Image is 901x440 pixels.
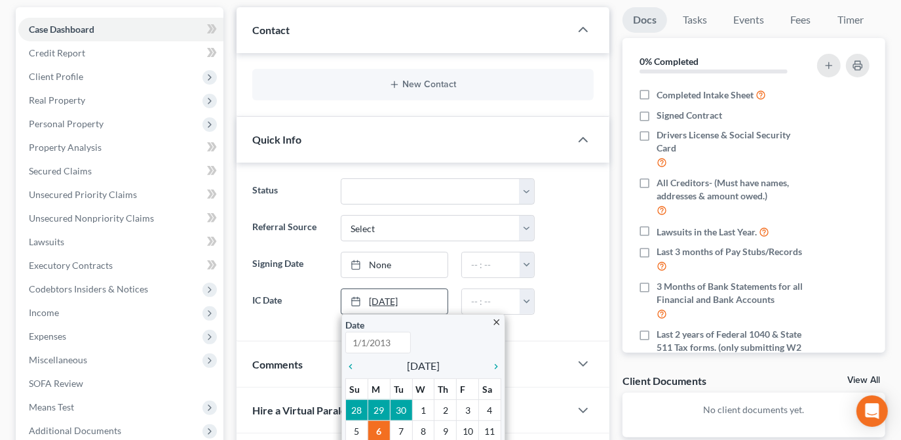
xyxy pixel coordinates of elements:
[345,318,364,332] label: Date
[18,230,223,254] a: Lawsuits
[657,226,757,239] span: Lawsuits in the Last Year.
[345,358,362,374] a: chevron_left
[479,378,501,399] th: Sa
[29,189,137,200] span: Unsecured Priority Claims
[457,399,479,420] td: 3
[345,361,362,372] i: chevron_left
[491,314,501,329] a: close
[29,24,94,35] span: Case Dashboard
[390,378,412,399] th: Tu
[827,7,874,33] a: Timer
[368,378,390,399] th: M
[29,94,85,106] span: Real Property
[29,71,83,82] span: Client Profile
[18,207,223,230] a: Unsecured Nonpriority Claims
[457,378,479,399] th: F
[657,176,809,203] span: All Creditors- (Must have names, addresses & amount owed.)
[18,41,223,65] a: Credit Report
[672,7,718,33] a: Tasks
[657,245,802,258] span: Last 3 months of Pay Stubs/Records
[723,7,775,33] a: Events
[780,7,822,33] a: Fees
[29,401,74,412] span: Means Test
[341,289,448,314] a: [DATE]
[29,118,104,129] span: Personal Property
[341,252,448,277] a: None
[246,215,334,241] label: Referral Source
[18,159,223,183] a: Secured Claims
[18,254,223,277] a: Executory Contracts
[29,354,87,365] span: Miscellaneous
[29,142,102,153] span: Property Analysis
[29,165,92,176] span: Secured Claims
[246,289,334,315] label: IC Date
[479,399,501,420] td: 4
[657,89,754,102] span: Completed Intake Sheet
[252,24,290,36] span: Contact
[29,260,113,271] span: Executory Contracts
[847,376,880,385] a: View All
[18,183,223,207] a: Unsecured Priority Claims
[246,178,334,205] label: Status
[29,283,148,294] span: Codebtors Insiders & Notices
[657,109,722,122] span: Signed Contract
[368,399,390,420] td: 29
[484,361,501,372] i: chevron_right
[18,136,223,159] a: Property Analysis
[640,56,699,67] strong: 0% Completed
[462,252,520,277] input: -- : --
[390,399,412,420] td: 30
[252,404,360,416] span: Hire a Virtual Paralegal
[434,399,457,420] td: 2
[633,403,875,416] p: No client documents yet.
[29,330,66,342] span: Expenses
[346,378,368,399] th: Su
[29,236,64,247] span: Lawsuits
[623,7,667,33] a: Docs
[29,425,121,436] span: Additional Documents
[29,47,85,58] span: Credit Report
[246,252,334,278] label: Signing Date
[657,129,809,155] span: Drivers License & Social Security Card
[657,280,809,306] span: 3 Months of Bank Statements for all Financial and Bank Accounts
[263,79,583,90] button: New Contact
[856,395,888,427] div: Open Intercom Messenger
[18,18,223,41] a: Case Dashboard
[252,133,301,146] span: Quick Info
[18,372,223,395] a: SOFA Review
[491,317,501,327] i: close
[623,374,706,388] div: Client Documents
[252,358,303,370] span: Comments
[407,358,440,374] span: [DATE]
[462,289,520,314] input: -- : --
[29,307,59,318] span: Income
[412,399,434,420] td: 1
[484,358,501,374] a: chevron_right
[412,378,434,399] th: W
[434,378,457,399] th: Th
[29,378,83,389] span: SOFA Review
[29,212,154,224] span: Unsecured Nonpriority Claims
[657,328,809,367] span: Last 2 years of Federal 1040 & State 511 Tax forms. (only submitting W2 is not acceptable)
[346,399,368,420] td: 28
[345,332,411,353] input: 1/1/2013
